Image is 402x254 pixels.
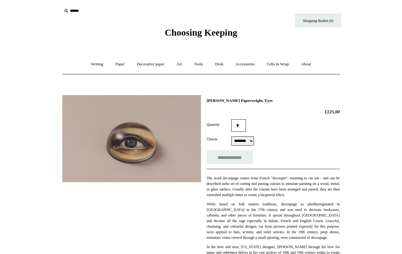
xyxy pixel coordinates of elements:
label: Quantity [207,122,231,127]
img: John Derian Paperweight, Eyes [62,95,201,182]
a: Gifts & Wrap [261,56,295,72]
h1: [PERSON_NAME] Paperweight, Eyes [207,98,340,103]
a: Tools [189,56,209,72]
a: Accessories [230,56,260,72]
a: Decorative paper [131,56,170,72]
a: Shopping Basket (0) [295,14,341,28]
a: Choosing Keeping [165,32,237,37]
span: the art of cutting and pasting cutouts to simulate painting on a wood, metal, or glass surface. U... [207,182,340,197]
a: Art [171,56,187,72]
a: Desk [210,56,229,72]
h2: £125.00 [207,109,340,115]
span: The word decoupage comes from French "decouper", meaning to cut out - and can be described as [207,176,340,186]
span: . It spread throughout [GEOGRAPHIC_DATA] and became all the rage especially in Italian, French an... [207,213,340,240]
label: Choose [207,136,231,142]
a: About [295,56,317,72]
em: hobby [309,202,318,206]
a: Paper [110,56,130,72]
span: Choosing Keeping [165,27,237,37]
span: While based on folk eastern traditions, decoupage as a originated in [GEOGRAPHIC_DATA] in the 17t... [207,202,340,217]
a: Writing [85,56,109,72]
